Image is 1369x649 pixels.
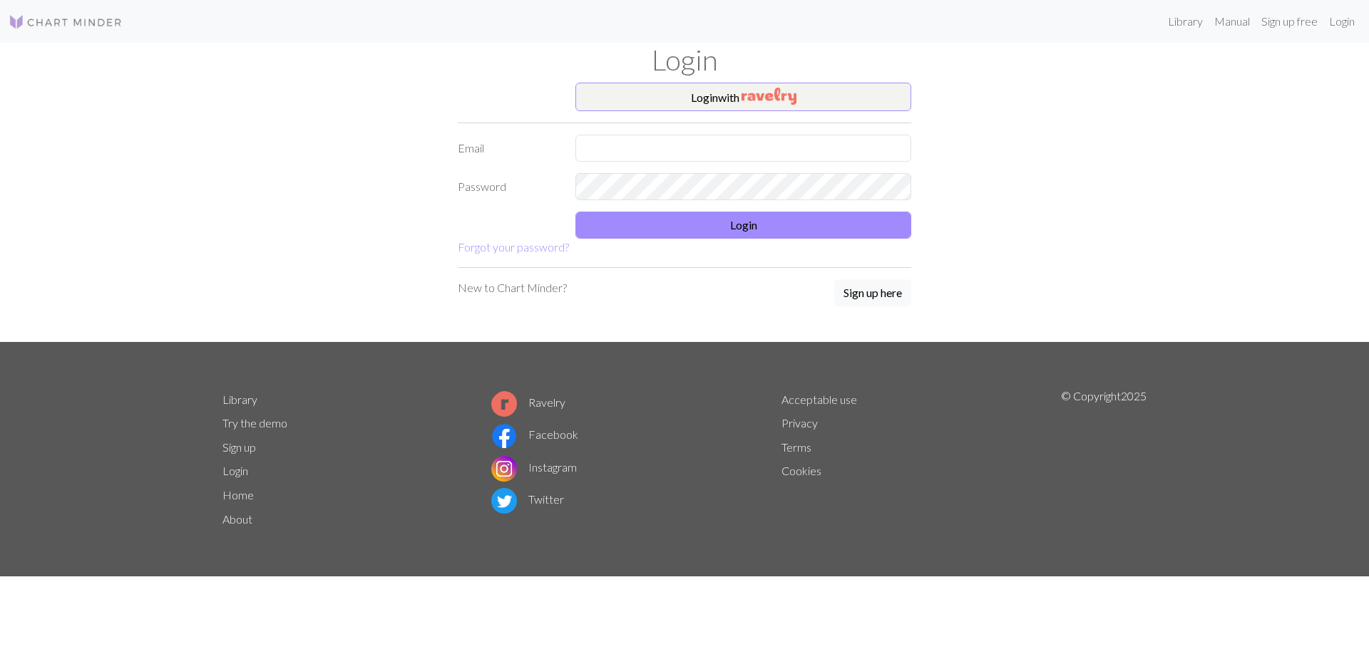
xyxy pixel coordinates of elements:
label: Email [449,135,567,162]
a: Terms [781,440,811,454]
a: Sign up here [834,279,911,308]
button: Sign up here [834,279,911,306]
a: Sign up [222,440,256,454]
a: Privacy [781,416,818,430]
a: Login [222,464,248,477]
h1: Login [214,43,1155,77]
a: Forgot your password? [458,240,569,254]
a: Library [1162,7,1209,36]
a: Cookies [781,464,821,477]
label: Password [449,173,567,200]
a: Facebook [491,427,578,441]
img: Facebook logo [491,423,517,449]
img: Twitter logo [491,488,517,514]
a: Home [222,488,254,502]
a: Try the demo [222,416,287,430]
img: Logo [9,14,123,31]
a: Sign up free [1256,7,1323,36]
a: Instagram [491,460,577,474]
p: New to Chart Minder? [458,279,567,296]
img: Ravelry [742,88,796,105]
a: About [222,512,252,526]
img: Instagram logo [491,456,517,482]
button: Login [575,212,911,239]
button: Loginwith [575,83,911,111]
a: Ravelry [491,395,565,409]
a: Acceptable use [781,393,857,406]
a: Login [1323,7,1360,36]
a: Library [222,393,257,406]
a: Twitter [491,492,564,506]
a: Manual [1209,7,1256,36]
p: © Copyright 2025 [1061,388,1147,531]
img: Ravelry logo [491,391,517,417]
